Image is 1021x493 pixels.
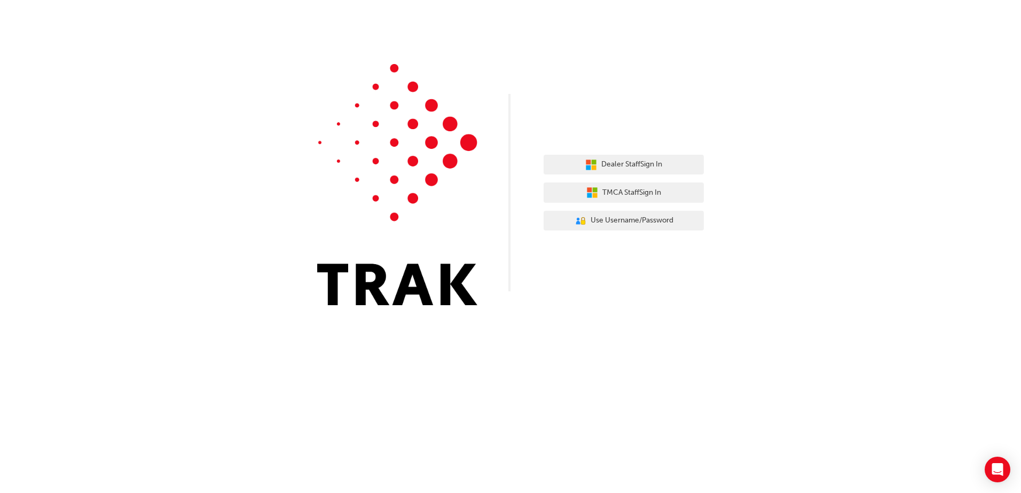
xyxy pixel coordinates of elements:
[985,457,1010,482] div: Open Intercom Messenger
[544,182,704,203] button: TMCA StaffSign In
[544,155,704,175] button: Dealer StaffSign In
[317,64,477,305] img: Trak
[591,214,673,227] span: Use Username/Password
[544,211,704,231] button: Use Username/Password
[602,187,661,199] span: TMCA Staff Sign In
[601,158,662,171] span: Dealer Staff Sign In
